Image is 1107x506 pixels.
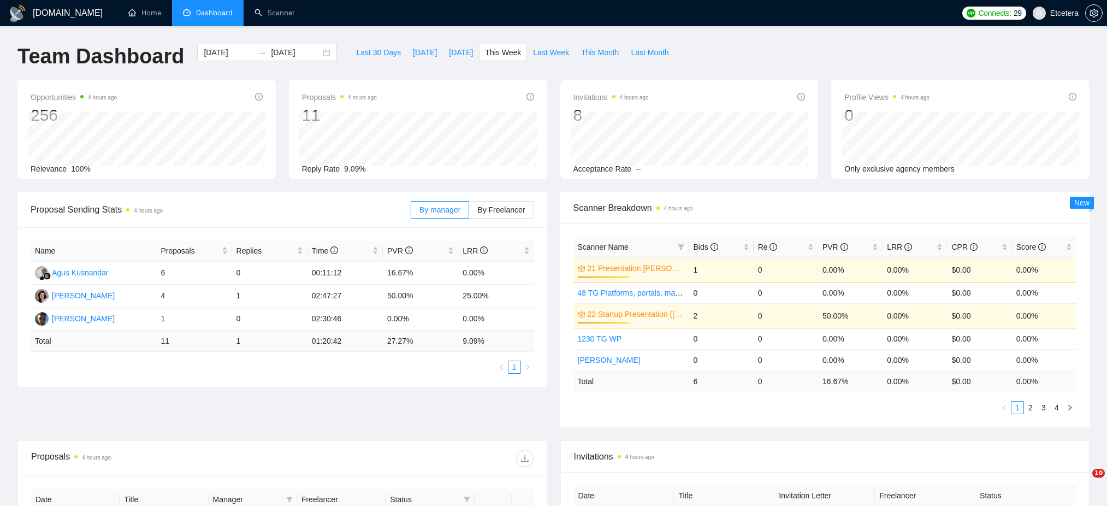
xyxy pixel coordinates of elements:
[578,310,585,318] span: crown
[844,164,955,173] span: Only exclusive agency members
[1012,349,1076,370] td: 0.00%
[302,105,377,126] div: 11
[43,272,51,280] img: gigradar-bm.png
[271,46,321,58] input: End date
[689,257,753,282] td: 1
[947,282,1011,303] td: $0.00
[204,46,253,58] input: Start date
[419,205,460,214] span: By manager
[463,246,488,255] span: LRR
[464,496,470,503] span: filter
[1074,198,1090,207] span: New
[1063,401,1076,414] button: right
[31,105,117,126] div: 256
[232,262,307,285] td: 0
[286,496,293,503] span: filter
[52,267,109,279] div: Agus Kusnandar
[35,268,109,276] a: AKAgus Kusnandar
[307,331,383,352] td: 01:20:42
[754,257,818,282] td: 0
[578,264,585,272] span: crown
[1012,328,1076,349] td: 0.00%
[883,257,947,282] td: 0.00%
[383,331,458,352] td: 27.27 %
[625,454,654,460] time: 4 hours ago
[1038,243,1046,251] span: info-circle
[1011,402,1023,414] a: 1
[951,243,977,251] span: CPR
[754,282,818,303] td: 0
[31,331,156,352] td: Total
[769,243,777,251] span: info-circle
[156,308,232,331] td: 1
[758,243,778,251] span: Re
[383,285,458,308] td: 50.00%
[1012,257,1076,282] td: 0.00%
[631,46,668,58] span: Last Month
[31,164,67,173] span: Relevance
[573,370,689,392] td: Total
[498,364,505,370] span: left
[236,245,295,257] span: Replies
[818,370,883,392] td: 16.67 %
[754,349,818,370] td: 0
[1016,243,1046,251] span: Score
[390,493,459,505] span: Status
[578,243,629,251] span: Scanner Name
[495,361,508,374] li: Previous Page
[818,282,883,303] td: 0.00%
[161,245,219,257] span: Proposals
[521,361,534,374] li: Next Page
[31,240,156,262] th: Name
[35,312,49,326] img: AP
[258,48,267,57] span: swap-right
[516,450,534,467] button: download
[1012,370,1076,392] td: 0.00 %
[156,262,232,285] td: 6
[156,285,232,308] td: 4
[449,46,473,58] span: [DATE]
[818,328,883,349] td: 0.00%
[35,291,115,299] a: TT[PERSON_NAME]
[689,328,753,349] td: 0
[947,370,1011,392] td: $ 0.00
[307,262,383,285] td: 00:11:12
[88,95,117,101] time: 4 hours ago
[495,361,508,374] button: left
[883,303,947,328] td: 0.00%
[31,203,411,216] span: Proposal Sending Stats
[797,93,805,101] span: info-circle
[588,308,683,320] a: 22 Startup Presentation ([PERSON_NAME])
[901,95,930,101] time: 4 hours ago
[350,44,407,61] button: Last 30 Days
[1025,402,1037,414] a: 2
[754,370,818,392] td: 0
[883,282,947,303] td: 0.00%
[17,44,184,69] h1: Team Dashboard
[312,246,338,255] span: Time
[1012,282,1076,303] td: 0.00%
[1085,4,1103,22] button: setting
[533,46,569,58] span: Last Week
[1024,401,1037,414] li: 2
[31,450,282,467] div: Proposals
[689,370,753,392] td: 6
[578,289,711,297] a: 48 TG Platforms, portals, marketplaces
[330,246,338,254] span: info-circle
[35,314,115,322] a: AP[PERSON_NAME]
[383,308,458,331] td: 0.00%
[1085,9,1103,17] a: setting
[947,349,1011,370] td: $0.00
[526,93,534,101] span: info-circle
[413,46,437,58] span: [DATE]
[1070,469,1096,495] iframe: Intercom live chat
[307,285,383,308] td: 02:47:27
[307,308,383,331] td: 02:30:46
[196,8,233,17] span: Dashboard
[822,243,848,251] span: PVR
[134,208,163,214] time: 4 hours ago
[348,95,377,101] time: 4 hours ago
[71,164,91,173] span: 100%
[255,93,263,101] span: info-circle
[254,8,295,17] a: searchScanner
